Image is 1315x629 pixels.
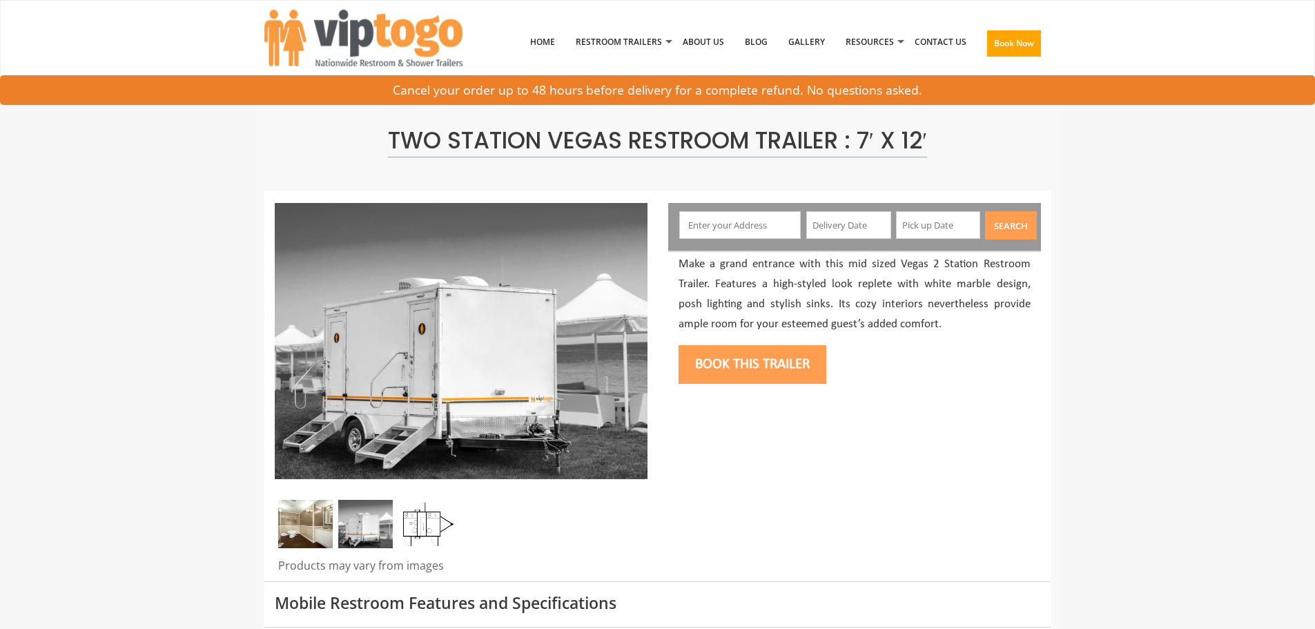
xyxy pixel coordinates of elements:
[399,500,454,548] img: Floor Plan of 2 station restroom with sink and toilet
[565,6,672,78] a: Restroom Trailers
[985,211,1037,240] button: Search
[679,211,801,239] input: Enter your Address
[338,500,393,548] img: Side view of two station restroom trailer with separate doors for males and females
[388,124,927,157] span: Two Station Vegas Restroom Trailer : 7′ x 12′
[896,211,981,239] input: Pick up Date
[672,6,734,78] a: About Us
[520,6,565,78] a: Home
[679,345,826,384] button: Book this trailer
[275,558,647,581] div: Products may vary from images
[278,500,333,548] img: Inside of complete restroom with a stall and mirror
[904,6,977,78] a: Contact Us
[977,6,1051,86] a: Book Now
[679,255,1031,335] p: Make a grand entrance with this mid sized Vegas 2 Station Restroom Trailer. Features a high-style...
[275,594,1041,612] h3: Mobile Restroom Features and Specifications
[987,30,1041,57] button: Book Now
[264,10,462,66] img: VIPTOGO
[835,6,904,78] a: Resources
[734,6,778,78] a: Blog
[275,203,647,479] img: Side view of two station restroom trailer with separate doors for males and females
[778,6,835,78] a: Gallery
[806,211,891,239] input: Delivery Date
